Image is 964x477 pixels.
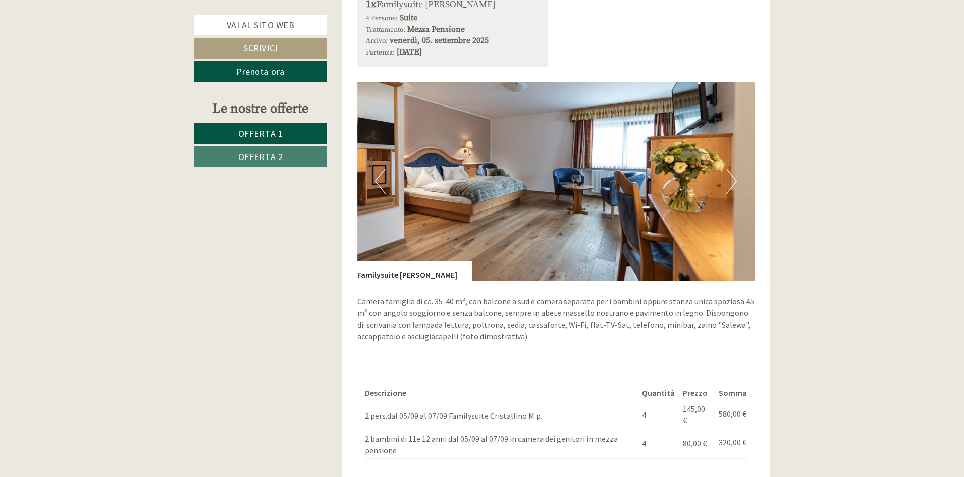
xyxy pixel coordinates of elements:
th: Descrizione [365,385,638,401]
a: Prenota ora [194,61,327,82]
div: lunedì [180,8,219,25]
small: Arrivo: [366,37,388,45]
td: 320,00 € [715,429,747,458]
th: Prezzo [679,385,715,401]
td: 4 [638,401,679,429]
b: Suite [400,13,417,23]
button: Next [726,169,737,194]
b: [DATE] [397,47,422,57]
div: Familysuite [PERSON_NAME] [357,261,472,281]
div: Buon giorno, come possiamo aiutarla? [8,27,153,58]
p: Camera famiglia di ca. 35-40 m², con balcone a sud e camera separata per i bambini oppure stanza ... [357,296,755,342]
span: Offerta 1 [238,128,283,139]
b: venerdì, 05. settembre 2025 [390,35,489,45]
button: Invia [345,263,398,284]
b: Mezza Pensione [407,24,465,34]
span: Offerta 2 [238,151,283,163]
td: 580,00 € [715,401,747,429]
small: 4 Persone: [366,14,398,23]
small: 15:28 [15,49,148,56]
span: 145,00 € [683,404,705,426]
td: 4 [638,429,679,458]
th: Quantità [638,385,679,401]
a: Vai al sito web [194,15,327,35]
td: 2 bambini di 11e 12 anni dal 05/09 al 07/09 in camera dei genitori in mezza pensione [365,429,638,458]
td: 2 pers.dal 05/09 al 07/09 Familysuite Cristallino M.p. [365,401,638,429]
small: Partenza: [366,48,395,57]
th: Somma [715,385,747,401]
img: image [357,82,755,281]
a: Scrivici [194,38,327,59]
button: Previous [375,169,386,194]
small: Trattamento: [366,26,405,34]
div: Le nostre offerte [194,99,327,118]
div: [GEOGRAPHIC_DATA] [15,29,148,37]
span: 80,00 € [683,438,707,448]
